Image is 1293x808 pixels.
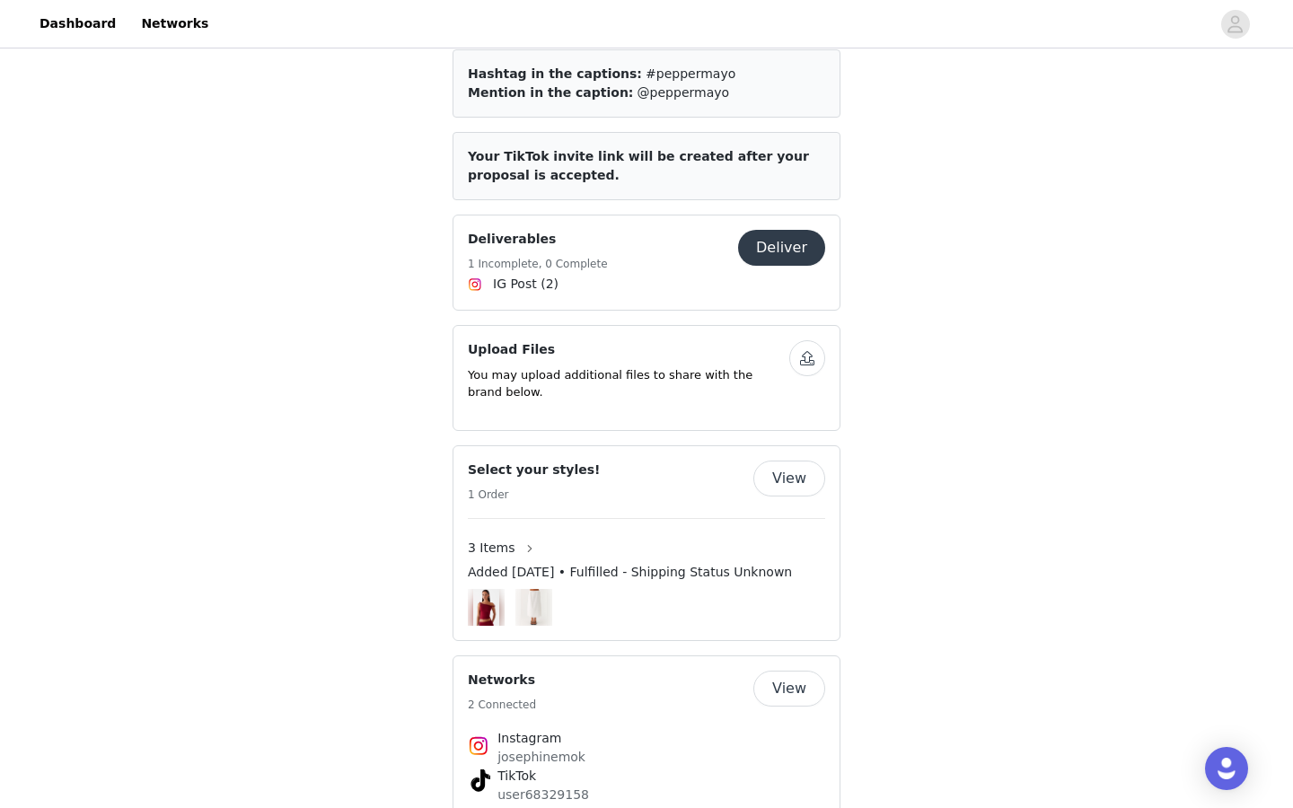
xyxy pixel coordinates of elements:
h4: Upload Files [468,340,789,359]
h4: Instagram [497,729,796,748]
span: Mention in the caption: [468,85,633,100]
div: Select your styles! [453,445,840,641]
a: Dashboard [29,4,127,44]
div: Deliverables [453,215,840,311]
h4: Select your styles! [468,461,600,479]
img: Solace Soul Twist Shoulder Top - Maroon [473,589,500,626]
button: View [753,461,825,496]
h5: 2 Connected [468,697,536,713]
div: avatar [1227,10,1244,39]
img: Image Background Blur [468,584,505,630]
button: Deliver [738,230,825,266]
div: Open Intercom Messenger [1205,747,1248,790]
span: Added [DATE] • Fulfilled - Shipping Status Unknown [468,563,792,582]
h5: 1 Incomplete, 0 Complete [468,256,608,272]
h4: Networks [468,671,536,689]
span: Your TikTok invite link will be created after your proposal is accepted. [468,149,809,182]
p: user68329158 [497,786,796,804]
span: #peppermayo [646,66,735,81]
span: IG Post (2) [493,275,559,294]
p: You may upload additional files to share with the brand below. [468,366,789,401]
img: Sweet Lullaby Midi Skirt - White [521,589,548,626]
h4: Deliverables [468,230,608,249]
img: Instagram Icon [468,735,489,757]
h4: TikTok [497,767,796,786]
img: Image Background Blur [515,584,552,630]
button: View [753,671,825,707]
span: Hashtag in the captions: [468,66,642,81]
a: Networks [130,4,219,44]
img: Instagram Icon [468,277,482,292]
h5: 1 Order [468,487,600,503]
p: josephinemok [497,748,796,767]
span: @peppermayo [638,85,729,100]
span: 3 Items [468,539,515,558]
